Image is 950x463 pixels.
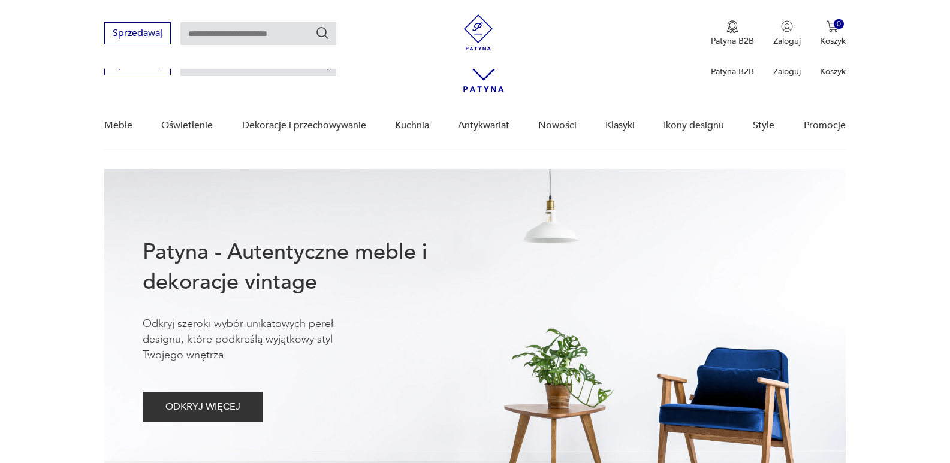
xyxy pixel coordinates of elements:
[711,20,754,47] a: Ikona medaluPatyna B2B
[726,20,738,34] img: Ikona medalu
[820,20,846,47] button: 0Koszyk
[773,35,801,47] p: Zaloguj
[161,102,213,149] a: Oświetlenie
[104,22,171,44] button: Sprzedawaj
[827,20,839,32] img: Ikona koszyka
[104,30,171,38] a: Sprzedawaj
[538,102,577,149] a: Nowości
[395,102,429,149] a: Kuchnia
[664,102,724,149] a: Ikony designu
[834,19,844,29] div: 0
[242,102,366,149] a: Dekoracje i przechowywanie
[711,35,754,47] p: Patyna B2B
[104,61,171,69] a: Sprzedawaj
[804,102,846,149] a: Promocje
[820,35,846,47] p: Koszyk
[143,404,263,412] a: ODKRYJ WIĘCEJ
[460,14,496,50] img: Patyna - sklep z meblami i dekoracjami vintage
[773,20,801,47] button: Zaloguj
[143,316,370,363] p: Odkryj szeroki wybór unikatowych pereł designu, które podkreślą wyjątkowy styl Twojego wnętrza.
[143,237,466,297] h1: Patyna - Autentyczne meble i dekoracje vintage
[711,66,754,77] p: Patyna B2B
[820,66,846,77] p: Koszyk
[143,392,263,422] button: ODKRYJ WIĘCEJ
[753,102,774,149] a: Style
[711,20,754,47] button: Patyna B2B
[315,26,330,40] button: Szukaj
[104,102,132,149] a: Meble
[773,66,801,77] p: Zaloguj
[781,20,793,32] img: Ikonka użytkownika
[605,102,635,149] a: Klasyki
[458,102,509,149] a: Antykwariat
